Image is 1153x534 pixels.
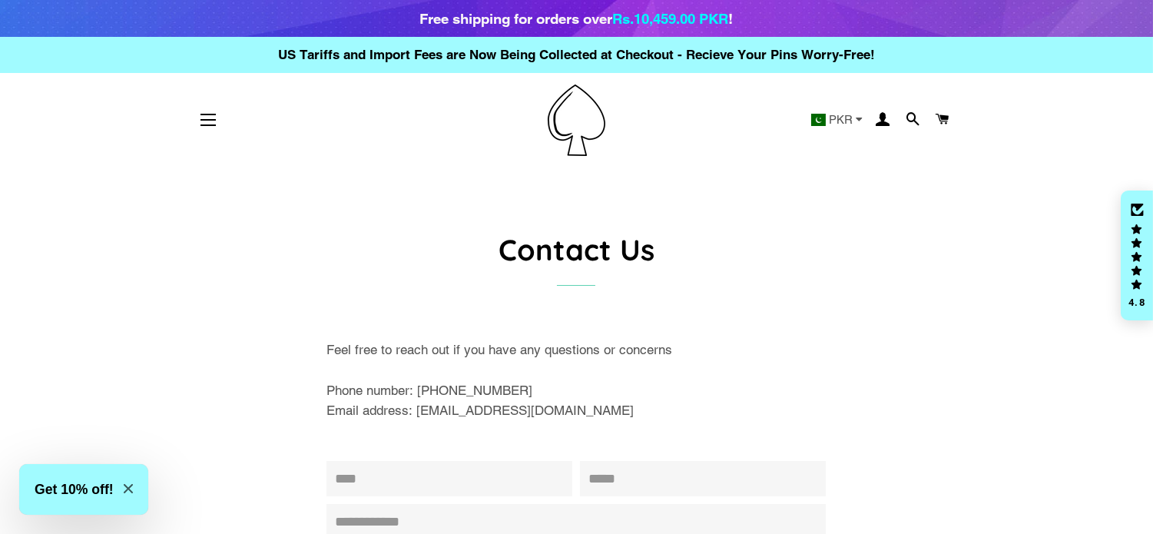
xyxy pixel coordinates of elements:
[261,229,891,270] h1: Contact Us
[420,8,734,29] div: Free shipping for orders over !
[326,340,826,421] p: Feel free to reach out if you have any questions or concerns Phone number: [PHONE_NUMBER] Email a...
[613,10,729,27] span: Rs.10,459.00 PKR
[1121,191,1153,321] div: Click to open Judge.me floating reviews tab
[548,85,605,156] img: Pin-Ace
[1128,297,1146,307] div: 4.8
[829,114,853,125] span: PKR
